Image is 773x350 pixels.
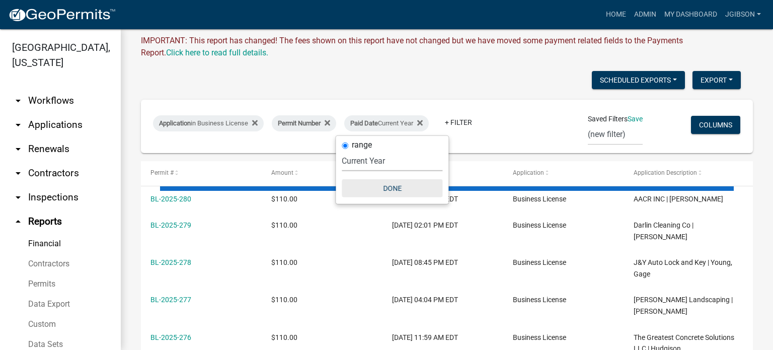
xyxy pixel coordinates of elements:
button: Export [692,71,741,89]
div: IMPORTANT: This report has changed! The fees shown on this report have not changed but we have mo... [141,35,753,59]
a: Home [602,5,630,24]
div: [DATE] 04:04 PM EDT [392,294,494,306]
span: Application Description [634,169,697,176]
span: $110.00 [271,195,297,203]
i: arrow_drop_down [12,119,24,131]
button: Scheduled Exports [592,71,685,89]
div: [DATE] 08:45 PM EDT [392,257,494,268]
span: Application [159,119,191,127]
span: Permit # [150,169,174,176]
span: $110.00 [271,258,297,266]
span: Business License [513,333,566,341]
label: range [352,141,372,149]
a: BL-2025-280 [150,195,191,203]
span: Amount [271,169,293,176]
span: $110.00 [271,333,297,341]
div: Current Year [344,115,429,131]
a: Click here to read full details. [166,48,268,57]
span: Business License [513,195,566,203]
span: AACR INC | Sizemore, Matthew [634,195,723,203]
span: Permit Number [278,119,321,127]
span: Darlin Cleaning Co | Wainwright, Katelyn [634,221,693,241]
span: Business License [513,258,566,266]
div: in Business License [153,115,264,131]
a: BL-2025-277 [150,296,191,304]
a: Admin [630,5,660,24]
div: [DATE] 02:01 PM EDT [392,220,494,231]
span: Saved Filters [588,114,628,124]
datatable-header-cell: Application Description [624,161,745,185]
i: arrow_drop_down [12,143,24,155]
i: arrow_drop_down [12,95,24,107]
a: jgibson [721,5,765,24]
i: arrow_drop_up [12,216,24,228]
span: Business License [513,296,566,304]
span: Business License [513,221,566,229]
span: $110.00 [271,221,297,229]
span: $110.00 [271,296,297,304]
button: Columns [691,116,740,134]
div: [DATE] 11:59 AM EDT [392,332,494,343]
datatable-header-cell: Application [503,161,624,185]
span: Paid Date [350,119,378,127]
i: arrow_drop_down [12,191,24,203]
a: Save [628,115,643,123]
span: Application [513,169,544,176]
span: J&Y Auto Lock and Key | Young, Gage [634,258,732,278]
datatable-header-cell: Permit # [141,161,262,185]
a: My Dashboard [660,5,721,24]
button: Done [342,179,442,197]
a: + Filter [437,113,480,131]
a: BL-2025-276 [150,333,191,341]
span: Brawn er Landscaping | Brawner, Rachel [634,296,733,315]
a: BL-2025-279 [150,221,191,229]
a: BL-2025-278 [150,258,191,266]
datatable-header-cell: Amount [262,161,382,185]
i: arrow_drop_down [12,167,24,179]
wm-modal-confirm: Upcoming Changes to Daily Fees Report [166,48,268,57]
